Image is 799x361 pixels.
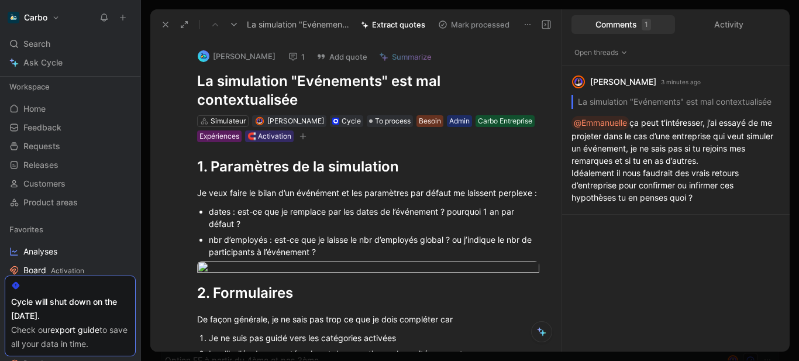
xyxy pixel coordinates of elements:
div: 1 [642,19,651,30]
div: Carbo Entreprise [478,115,532,127]
div: 🧲 Activation [247,130,291,142]
div: Expériences [199,130,239,142]
div: Admin [449,115,470,127]
div: Cycle [342,115,361,127]
span: Releases [23,159,58,171]
div: Check our to save all your data in time. [11,323,129,351]
button: logo[PERSON_NAME] [192,47,281,65]
button: Extract quotes [356,16,431,33]
div: Cycle will shut down on the [DATE]. [11,295,129,323]
div: Je ne suis pas guidé vers les catégories activées [209,332,539,344]
div: Favorites [5,221,136,238]
a: BoardActivation [5,262,136,279]
span: Open threads [574,47,628,59]
div: [PERSON_NAME] [590,75,656,89]
img: Carbo [8,12,19,23]
span: La simulation "Evénements" est mal contextualisée [247,18,351,32]
div: De façon générale, je ne sais pas trop ce que je dois compléter car [197,313,539,325]
a: Customers [5,175,136,192]
button: 1 [283,49,310,65]
span: To process [375,115,411,127]
div: Search [5,35,136,53]
span: Home [23,103,46,115]
a: Feedback [5,119,136,136]
img: avatar [256,118,263,125]
span: Analyses [23,246,57,257]
div: Workspace [5,78,136,95]
div: Comments1 [571,15,675,34]
img: avatar [573,77,584,87]
div: Je veux faire le bilan d’un événément et les paramètres par défaut me laissent perplexe : [197,187,539,199]
div: Activity [677,15,781,34]
span: Ask Cycle [23,56,63,70]
span: Requests [23,140,60,152]
a: Requests [5,137,136,155]
span: Favorites [9,224,43,235]
span: Activation [51,266,84,275]
img: image.png [197,261,539,277]
span: [PERSON_NAME] [267,116,324,125]
span: Feedback [23,122,61,133]
span: Product areas [23,197,78,208]
span: Board [23,264,84,277]
img: logo [198,50,209,62]
div: dates : est-ce que je remplace par les dates de l’événement ? pourquoi 1 an par défaut ? [209,205,539,230]
a: Ask Cycle [5,54,136,71]
span: Customers [23,178,66,190]
div: 2. Formulaires [197,283,539,304]
button: Add quote [311,49,373,65]
a: Analyses [5,243,136,260]
div: nbr d’employés : est-ce que je laisse le nbr d’employés global ? ou j’indique le nbr de participa... [209,233,539,258]
h1: Carbo [24,12,47,23]
button: Mark processed [433,16,515,33]
a: Product areas [5,194,136,211]
span: Workspace [9,81,50,92]
div: Simulateur [211,115,246,127]
a: export guide [50,325,99,335]
span: Search [23,37,50,51]
button: CarboCarbo [5,9,63,26]
div: 1. Paramètres de la simulation [197,156,539,177]
h1: La simulation "Evénements" est mal contextualisée [197,72,539,109]
p: 3 minutes ago [661,77,701,87]
button: Open threads [571,47,631,59]
button: Summarize [374,49,437,65]
a: Home [5,100,136,118]
a: Releases [5,156,136,174]
div: Besoin [419,115,441,127]
div: To process [367,115,413,127]
span: Summarize [392,51,432,62]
